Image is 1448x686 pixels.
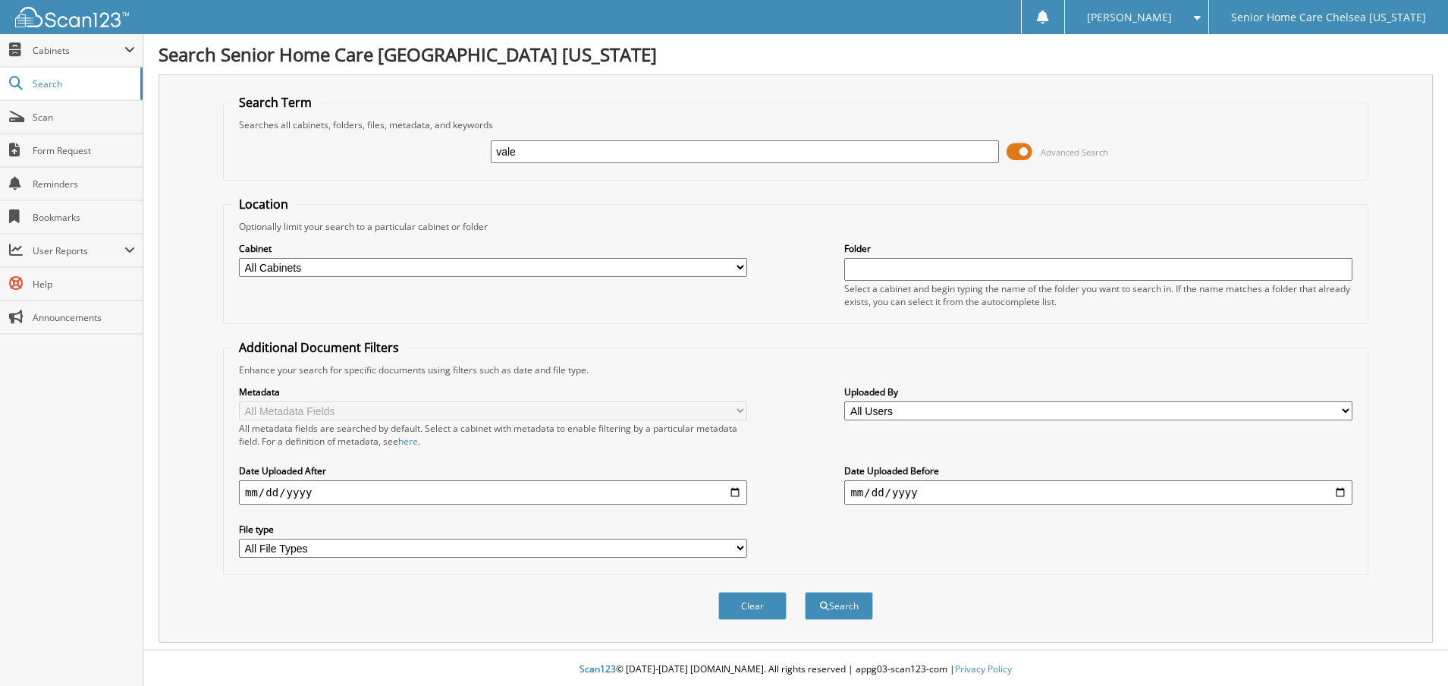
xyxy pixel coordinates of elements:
span: Scan [33,111,135,124]
label: Folder [844,242,1352,255]
label: Date Uploaded Before [844,464,1352,477]
input: end [844,480,1352,505]
iframe: Chat Widget [1372,613,1448,686]
div: Enhance your search for specific documents using filters such as date and file type. [231,363,1360,376]
legend: Location [231,196,296,212]
span: User Reports [33,244,124,257]
div: Optionally limit your search to a particular cabinet or folder [231,220,1360,233]
label: File type [239,523,747,536]
span: Help [33,278,135,291]
h1: Search Senior Home Care [GEOGRAPHIC_DATA] [US_STATE] [159,42,1433,67]
a: Privacy Policy [955,662,1012,675]
div: All metadata fields are searched by default. Select a cabinet with metadata to enable filtering b... [239,422,747,448]
span: Cabinets [33,44,124,57]
span: Bookmarks [33,211,135,224]
span: Form Request [33,144,135,157]
label: Metadata [239,385,747,398]
label: Cabinet [239,242,747,255]
input: start [239,480,747,505]
a: here [398,435,418,448]
div: Select a cabinet and begin typing the name of the folder you want to search in. If the name match... [844,282,1352,308]
label: Date Uploaded After [239,464,747,477]
legend: Search Term [231,94,319,111]
span: Reminders [33,178,135,190]
legend: Additional Document Filters [231,339,407,356]
span: Advanced Search [1041,146,1108,158]
button: Clear [718,592,787,620]
span: [PERSON_NAME] [1087,13,1172,22]
span: Search [33,77,133,90]
span: Scan123 [580,662,616,675]
span: Senior Home Care Chelsea [US_STATE] [1231,13,1426,22]
span: Announcements [33,311,135,324]
img: scan123-logo-white.svg [15,7,129,27]
div: Searches all cabinets, folders, files, metadata, and keywords [231,118,1360,131]
label: Uploaded By [844,385,1352,398]
button: Search [805,592,873,620]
